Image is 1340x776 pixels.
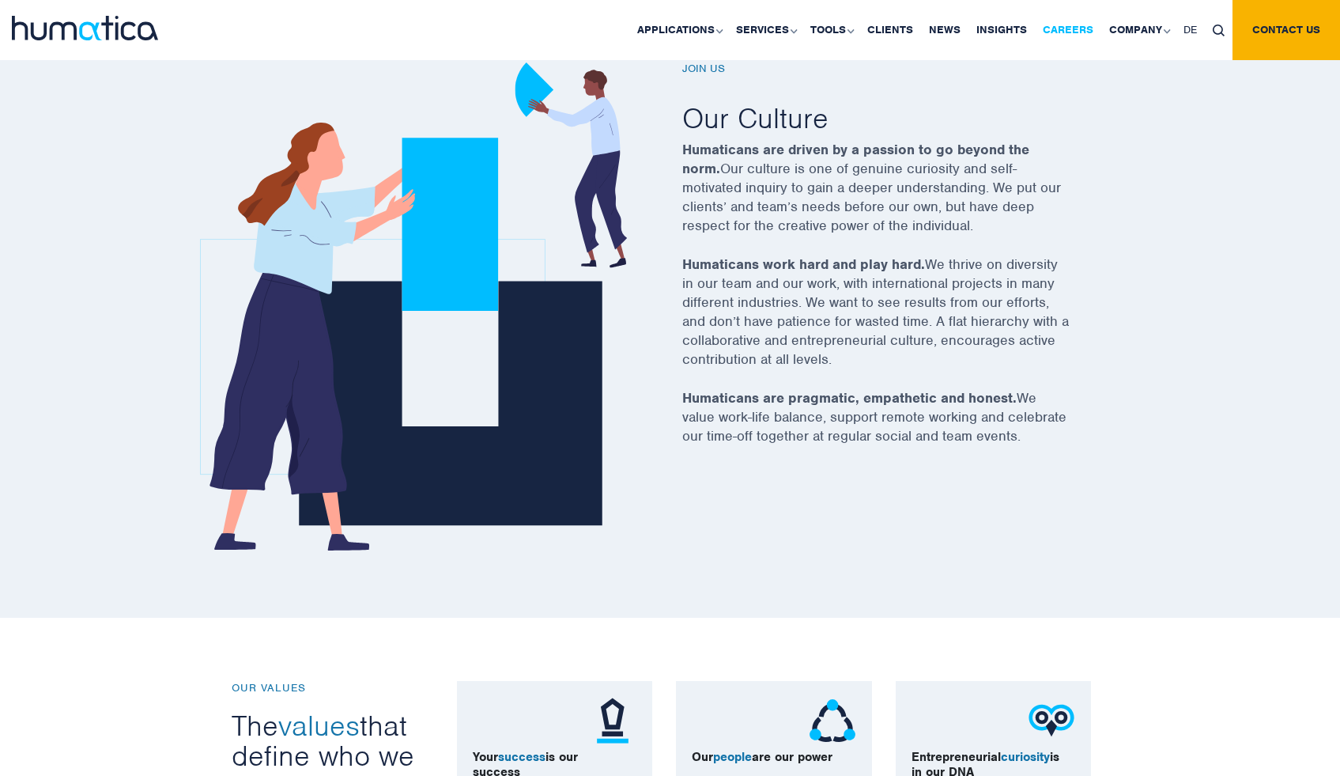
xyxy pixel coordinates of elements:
img: ico [809,697,856,744]
strong: Humaticans work hard and play hard. [682,256,925,273]
img: ico [1028,697,1075,744]
img: logo [12,16,158,40]
p: We value work-life balance, support remote working and celebrate our time-off together at regular... [682,388,1109,465]
span: curiosity [1001,749,1050,765]
span: people [713,749,752,765]
strong: Humaticans are driven by a passion to go beyond the norm. [682,141,1029,177]
img: career_img2 [200,62,627,551]
p: Our culture is one of genuine curiosity and self-motivated inquiry to gain a deeper understanding... [682,140,1109,255]
p: OUR VALUES [232,681,417,695]
span: values [278,707,360,744]
p: Our are our power [692,750,856,765]
h2: Our Culture [682,100,1109,136]
h6: Join us [682,62,1109,76]
span: success [498,749,545,765]
img: ico [589,697,636,744]
p: We thrive on diversity in our team and our work, with international projects in many different in... [682,255,1109,388]
img: search_icon [1213,25,1225,36]
span: DE [1183,23,1197,36]
strong: Humaticans are pragmatic, empathetic and honest. [682,389,1017,407]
